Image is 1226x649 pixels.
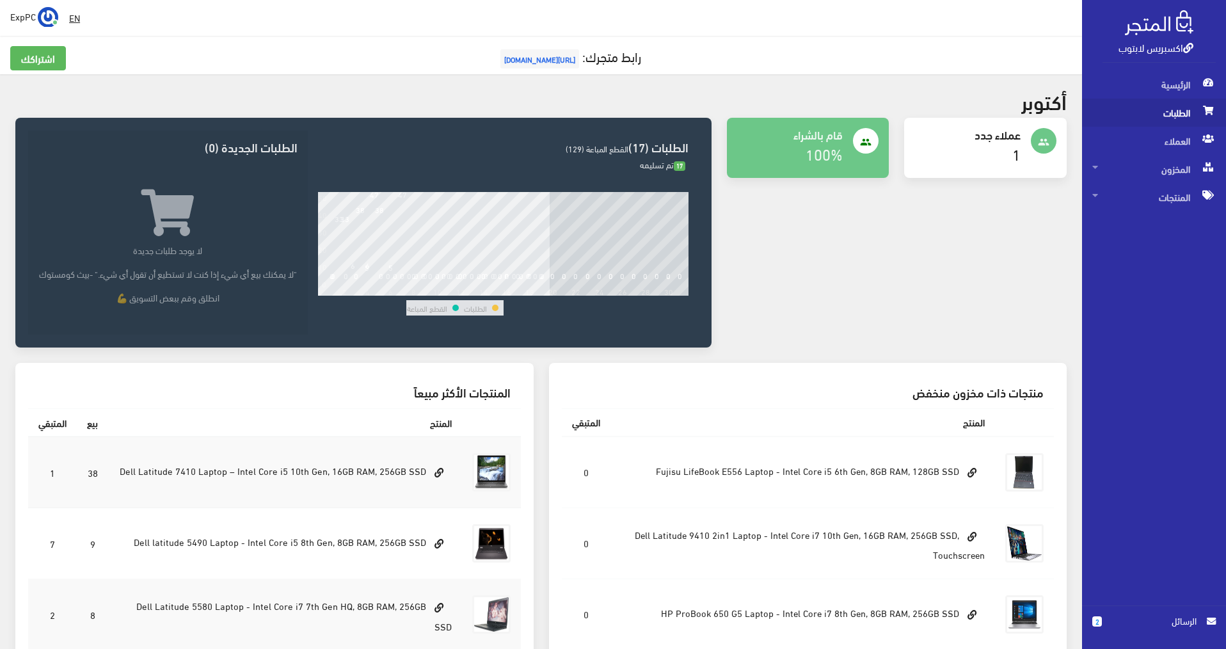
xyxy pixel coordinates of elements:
[433,287,442,296] div: 10
[1092,155,1216,183] span: المخزون
[562,508,610,579] td: 0
[108,437,462,508] td: Dell Latitude 7410 Laptop – Intel Core i5 10th Gen, 16GB RAM, 256GB SSD
[1125,10,1193,35] img: .
[38,243,297,257] p: لا يوجد طلبات جديدة
[571,287,580,296] div: 22
[28,437,77,508] td: 1
[1005,453,1044,492] img: fujisu-lifebook-e556-laptop-intel-core-i5-6th-gen-8gb-ram-128gb-ssd.jpg
[618,287,627,296] div: 26
[69,10,80,26] u: EN
[108,409,462,437] th: المنتج
[108,508,462,579] td: Dell latitude 5490 Laptop - Intel Core i5 8th Gen, 8GB RAM, 256GB SSD
[388,287,393,296] div: 6
[610,437,996,508] td: Fujisu LifeBook E556 Laptop - Intel Core i5 6th Gen, 8GB RAM, 128GB SSD
[38,291,297,304] p: انطلق وقم ببعض التسويق 💪
[640,157,685,172] span: تم تسليمه
[1092,99,1216,127] span: الطلبات
[28,508,77,579] td: 7
[10,6,58,27] a: ... ExpPC
[1092,70,1216,99] span: الرئيسية
[502,287,511,296] div: 16
[77,409,108,437] th: بيع
[64,6,85,29] a: EN
[1021,90,1067,112] h2: أكتوبر
[10,8,36,24] span: ExpPC
[10,46,66,70] a: اشتراكك
[595,287,604,296] div: 24
[610,409,996,437] th: المنتج
[38,267,297,280] p: "لا يمكنك بيع أي شيء إذا كنت لا تستطيع أن تقول أي شيء." -بيث كومستوك
[1082,183,1226,211] a: المنتجات
[1092,616,1102,627] span: 2
[610,508,996,579] td: Dell Latitude 9410 2in1 Laptop - Intel Core i7 10th Gen, 16GB RAM, 256GB SSD, Touchscreen
[77,437,108,508] td: 38
[365,287,370,296] div: 4
[406,300,448,316] td: القطع المباعة
[674,161,685,171] span: 17
[806,140,843,167] a: 100%
[479,287,488,296] div: 14
[1119,38,1193,56] a: اكسبريس لابتوب
[1005,595,1044,634] img: hp-probook-650-g5-laptop-intel-core-i7-8th-gen-8gb-ram-256gb-ssd.jpg
[456,287,465,296] div: 12
[1082,70,1226,99] a: الرئيسية
[664,287,673,296] div: 30
[1012,140,1021,167] a: 1
[15,561,64,610] iframe: Drift Widget Chat Controller
[860,136,872,148] i: people
[1092,614,1216,641] a: 2 الرسائل
[411,287,416,296] div: 8
[318,141,689,153] h3: الطلبات (17)
[566,141,628,156] span: القطع المباعة (129)
[562,409,610,437] th: المتبقي
[1082,99,1226,127] a: الطلبات
[370,188,379,200] div: 47
[38,141,297,153] h3: الطلبات الجديدة (0)
[525,287,534,296] div: 18
[38,7,58,28] img: ...
[914,128,1021,141] h4: عملاء جدد
[1082,155,1226,183] a: المخزون
[1082,127,1226,155] a: العملاء
[38,386,511,398] h3: المنتجات الأكثر مبيعاً
[1112,614,1197,628] span: الرسائل
[548,287,557,296] div: 20
[1092,127,1216,155] span: العملاء
[1038,136,1049,148] i: people
[342,287,347,296] div: 2
[572,386,1044,398] h3: منتجات ذات مخزون منخفض
[562,437,610,508] td: 0
[472,524,511,563] img: dell-latitude-5490-laptop-intel-core-i5-8th-gen-8gb-ram-256gb-ssd.png
[500,49,579,68] span: [URL][DOMAIN_NAME]
[463,300,488,316] td: الطلبات
[497,44,641,68] a: رابط متجرك:[URL][DOMAIN_NAME]
[398,188,407,200] div: 47
[641,287,650,296] div: 28
[737,128,843,141] h4: قام بالشراء
[1092,183,1216,211] span: المنتجات
[472,595,511,634] img: dell-latitude-5580-laptop-intel-core-i7-7th-gen-hq-8gb-ram-256gb-ssd.jpg
[472,453,511,492] img: dell-latitude-7410-laptop-intel-core-i5-10th-gen-16gb-ram-256gb-ssd.jpg
[1005,524,1044,563] img: dell-latitude-9410-2in1-laptop-intel-core-i7-10th-gen-16gb-ram-256gb-ssd-touchscreen.jpg
[77,508,108,579] td: 9
[28,409,77,437] th: المتبقي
